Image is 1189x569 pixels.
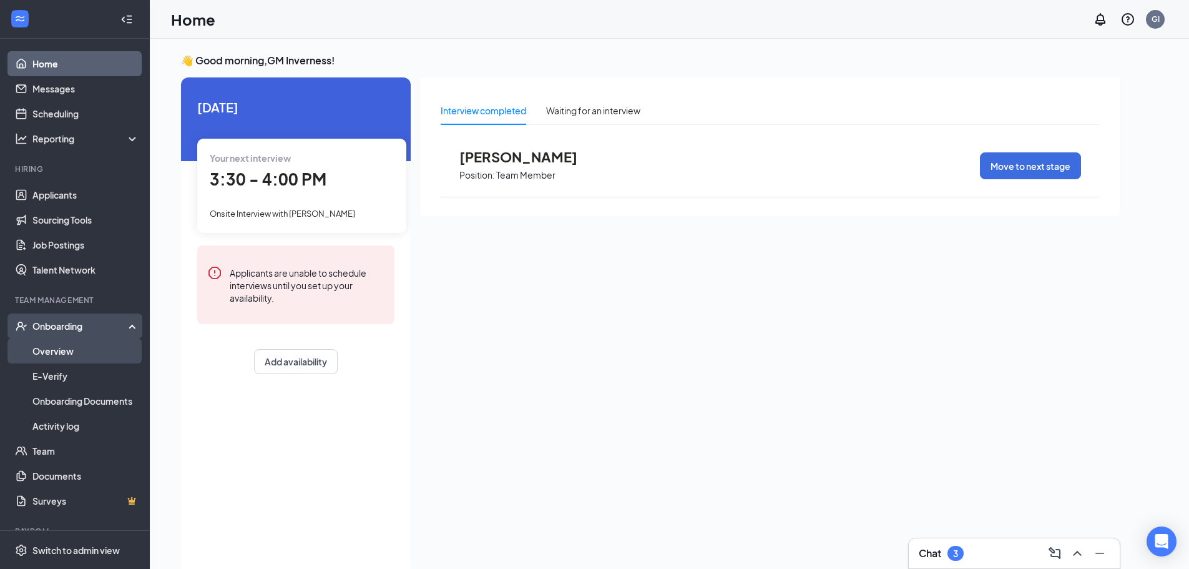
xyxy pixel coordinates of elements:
[15,164,137,174] div: Hiring
[32,101,139,126] a: Scheduling
[496,169,555,181] p: Team Member
[32,182,139,207] a: Applicants
[32,339,139,364] a: Overview
[980,152,1081,179] button: Move to next stage
[441,104,526,117] div: Interview completed
[32,413,139,438] a: Activity log
[32,207,139,232] a: Sourcing Tools
[207,265,222,280] svg: Error
[210,152,291,164] span: Your next interview
[14,12,26,25] svg: WorkstreamLogo
[1152,14,1160,24] div: GI
[1147,527,1177,557] div: Open Intercom Messenger
[32,232,139,257] a: Job Postings
[15,132,27,145] svg: Analysis
[32,76,139,101] a: Messages
[210,169,326,189] span: 3:30 - 4:00 PM
[1090,543,1110,563] button: Minimize
[32,463,139,488] a: Documents
[15,544,27,557] svg: Settings
[953,548,958,559] div: 3
[1045,543,1065,563] button: ComposeMessage
[459,149,597,165] span: [PERSON_NAME]
[32,132,140,145] div: Reporting
[32,364,139,388] a: E-Verify
[254,349,338,374] button: Add availability
[1070,546,1085,561] svg: ChevronUp
[32,388,139,413] a: Onboarding Documents
[15,320,27,332] svg: UserCheck
[1092,546,1107,561] svg: Minimize
[32,488,139,513] a: SurveysCrown
[32,320,129,332] div: Onboarding
[32,257,139,282] a: Talent Network
[230,265,384,304] div: Applicants are unable to schedule interviews until you set up your availability.
[171,9,215,30] h1: Home
[546,104,640,117] div: Waiting for an interview
[1047,546,1062,561] svg: ComposeMessage
[919,547,941,560] h3: Chat
[1093,12,1108,27] svg: Notifications
[197,97,394,117] span: [DATE]
[32,544,120,557] div: Switch to admin view
[32,51,139,76] a: Home
[210,209,355,219] span: Onsite Interview with [PERSON_NAME]
[32,438,139,463] a: Team
[181,54,1120,67] h3: 👋 Good morning, GM Inverness !
[1067,543,1087,563] button: ChevronUp
[459,169,495,181] p: Position:
[15,526,137,537] div: Payroll
[120,13,133,26] svg: Collapse
[1120,12,1135,27] svg: QuestionInfo
[15,295,137,305] div: Team Management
